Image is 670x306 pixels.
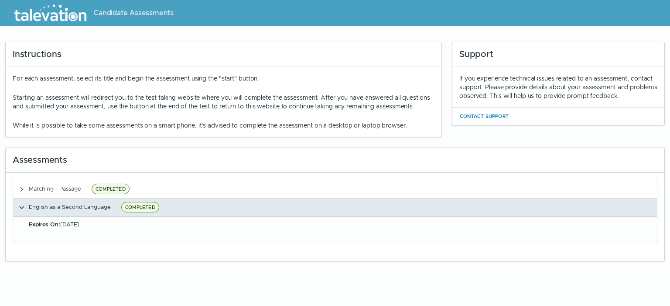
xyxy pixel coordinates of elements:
span: [DATE] [29,221,79,228]
span: Help [44,7,58,14]
b: Expires On: [29,221,60,228]
span: COMPLETED [92,184,130,194]
div: Support [452,42,664,67]
img: Talevation_Logo_Transparent_white.png [10,2,90,24]
div: If you experience technical issues related to an assessment, contact support. Please provide deta... [459,74,657,100]
div: Instructions [6,42,441,67]
span: COMPLETED [121,202,159,212]
span: Matching - Passage [29,185,81,192]
div: English as a Second LanguageCOMPLETED [13,216,657,243]
button: Contact Support [459,111,509,121]
span: English as a Second Language [29,203,111,211]
button: Matching - PassageCOMPLETED [13,180,657,198]
div: Assessments [6,148,664,173]
p: Starting an assessment will redirect you to the test taking website where you will complete the a... [13,93,434,111]
div: For each assessment, select its title and begin the assessment using the "start" button. [13,74,434,130]
span: Candidate Assessments [94,8,174,18]
p: While it is possible to take some assessments on a smart phone, it's advised to complete the asse... [13,121,434,130]
button: English as a Second LanguageCOMPLETED [13,198,657,216]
